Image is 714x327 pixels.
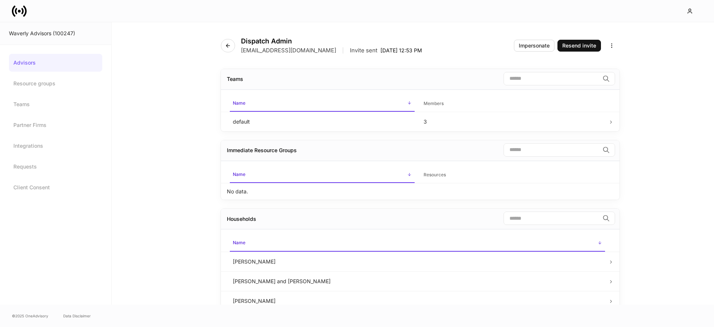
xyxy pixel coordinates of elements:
[9,75,102,92] a: Resource groups
[227,75,243,83] div: Teams
[233,171,245,178] h6: Name
[342,47,344,54] p: |
[227,252,608,271] td: [PERSON_NAME]
[421,167,605,183] span: Resources
[227,291,608,311] td: [PERSON_NAME]
[12,313,48,319] span: © 2025 OneAdvisory
[241,37,422,45] h4: Dispatch Admin
[557,40,601,52] button: Resend invite
[227,147,297,154] div: Immediate Resource Groups
[350,47,377,54] p: Invite sent
[424,171,446,178] h6: Resources
[230,96,415,112] span: Name
[9,95,102,113] a: Teams
[9,116,102,134] a: Partner Firms
[241,47,336,54] p: [EMAIL_ADDRESS][DOMAIN_NAME]
[227,188,248,195] p: No data.
[418,112,608,131] td: 3
[233,99,245,107] h6: Name
[9,54,102,72] a: Advisors
[227,112,418,131] td: default
[421,96,605,111] span: Members
[63,313,91,319] a: Data Disclaimer
[230,167,415,183] span: Name
[519,43,550,48] div: Impersonate
[227,271,608,291] td: [PERSON_NAME] and [PERSON_NAME]
[9,30,102,37] div: Waverly Advisors (100247)
[9,158,102,176] a: Requests
[380,47,422,54] p: [DATE] 12:53 PM
[9,179,102,196] a: Client Consent
[233,239,245,246] h6: Name
[514,40,554,52] button: Impersonate
[562,43,596,48] div: Resend invite
[9,137,102,155] a: Integrations
[424,100,444,107] h6: Members
[227,215,256,223] div: Households
[230,235,605,251] span: Name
